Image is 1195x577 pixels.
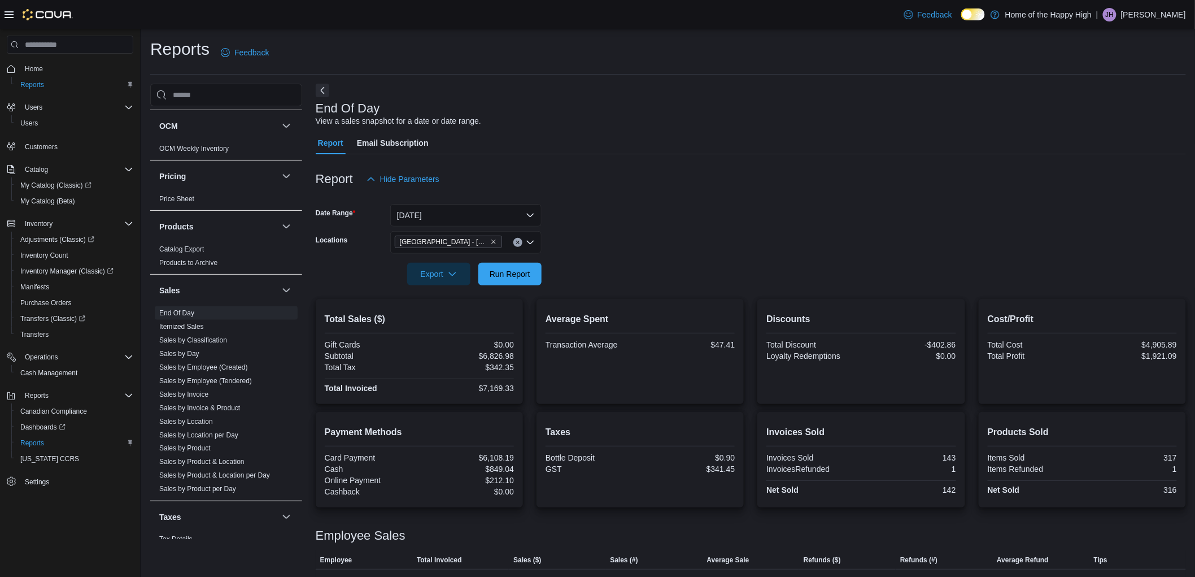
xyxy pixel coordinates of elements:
[707,556,749,565] span: Average Sale
[863,352,956,361] div: $0.00
[766,485,799,494] strong: Net Sold
[11,115,138,131] button: Users
[316,236,348,245] label: Locations
[11,248,138,263] button: Inventory Count
[2,474,138,490] button: Settings
[2,138,138,154] button: Customers
[766,340,859,349] div: Total Discount
[159,120,178,132] h3: OCM
[150,192,302,210] div: Pricing
[280,220,293,233] button: Products
[988,465,1080,474] div: Items Refunded
[20,163,133,176] span: Catalog
[20,101,133,114] span: Users
[25,64,43,73] span: Home
[159,245,204,253] a: Catalog Export
[16,312,90,326] a: Transfers (Classic)
[159,336,227,345] span: Sales by Classification
[1094,556,1107,565] span: Tips
[863,340,956,349] div: -$402.86
[159,390,208,399] span: Sales by Invoice
[804,556,841,565] span: Refunds ($)
[320,556,352,565] span: Employee
[414,263,464,285] span: Export
[150,38,210,60] h1: Reports
[417,556,462,565] span: Total Invoiced
[20,197,75,206] span: My Catalog (Beta)
[159,221,277,232] button: Products
[20,439,44,448] span: Reports
[2,99,138,115] button: Users
[20,140,62,154] a: Customers
[325,363,417,372] div: Total Tax
[25,478,49,487] span: Settings
[2,216,138,232] button: Inventory
[159,171,186,182] h3: Pricing
[25,165,48,174] span: Catalog
[16,78,49,92] a: Reports
[20,389,133,402] span: Reports
[20,368,77,378] span: Cash Management
[325,313,514,326] h2: Total Sales ($)
[159,471,270,480] span: Sales by Product & Location per Day
[16,280,133,294] span: Manifests
[421,487,514,496] div: $0.00
[159,418,213,426] a: Sales by Location
[997,556,1049,565] span: Average Refund
[159,259,217,267] a: Products to Archive
[863,465,956,474] div: 1
[159,144,229,153] span: OCM Weekly Inventory
[900,556,937,565] span: Refunds (#)
[325,384,377,393] strong: Total Invoiced
[2,60,138,77] button: Home
[325,340,417,349] div: Gift Cards
[357,132,429,154] span: Email Subscription
[362,168,444,190] button: Hide Parameters
[11,365,138,381] button: Cash Management
[159,194,194,203] span: Price Sheet
[159,258,217,267] span: Products to Archive
[16,264,118,278] a: Inventory Manager (Classic)
[159,535,193,544] span: Tax Details
[159,511,181,523] h3: Taxes
[16,233,99,246] a: Adjustments (Classic)
[20,80,44,89] span: Reports
[280,510,293,524] button: Taxes
[610,556,638,565] span: Sales (#)
[25,391,49,400] span: Reports
[11,279,138,295] button: Manifests
[546,426,735,439] h2: Taxes
[11,327,138,342] button: Transfers
[16,264,133,278] span: Inventory Manager (Classic)
[1121,8,1186,21] p: [PERSON_NAME]
[478,263,542,285] button: Run Report
[20,407,87,416] span: Canadian Compliance
[863,453,956,462] div: 143
[11,451,138,467] button: [US_STATE] CCRS
[546,465,638,474] div: GST
[150,533,302,565] div: Taxes
[25,353,58,362] span: Operations
[1106,8,1114,21] span: JH
[16,366,133,380] span: Cash Management
[16,78,133,92] span: Reports
[2,162,138,177] button: Catalog
[159,404,240,412] a: Sales by Invoice & Product
[318,132,343,154] span: Report
[988,485,1020,494] strong: Net Sold
[16,328,53,341] a: Transfers
[1084,453,1177,462] div: 317
[20,62,133,76] span: Home
[16,436,133,450] span: Reports
[1103,8,1117,21] div: Jocelyne Hall
[961,20,962,21] span: Dark Mode
[546,340,638,349] div: Transaction Average
[490,268,530,280] span: Run Report
[766,313,956,326] h2: Discounts
[643,340,735,349] div: $47.41
[2,388,138,404] button: Reports
[20,163,53,176] button: Catalog
[159,195,194,203] a: Price Sheet
[159,458,245,467] span: Sales by Product & Location
[421,453,514,462] div: $6,108.19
